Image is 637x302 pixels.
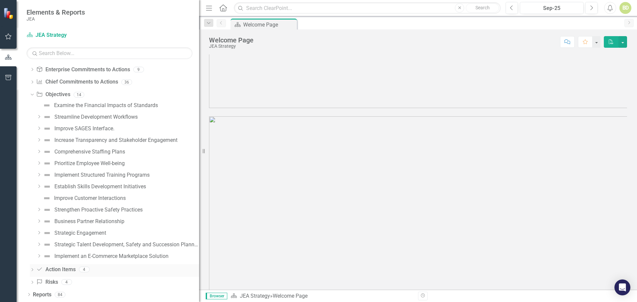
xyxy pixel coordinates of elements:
[43,171,51,179] img: Not Defined
[41,239,199,250] a: Strategic Talent Development, Safety and Succession Planning
[27,8,85,16] span: Elements & Reports
[240,293,270,299] a: JEA Strategy
[41,147,125,157] a: Comprehensive Staffing Plans
[41,112,138,122] a: Streamline Development Workflows
[54,126,114,132] div: Improve SAGES Interface.
[206,293,227,299] span: Browser
[27,16,85,22] small: JEA
[43,159,51,167] img: Not Defined
[522,4,581,12] div: Sep-25
[231,292,413,300] div: »
[43,125,51,133] img: Not Defined
[41,158,125,169] a: Prioritize Employee Well-being
[54,184,146,190] div: Establish Skills Development Initiatives
[54,253,169,259] div: Implement an E-Commerce Marketplace Solution
[36,66,130,74] a: Enterprise Commitments to Actions
[36,91,70,98] a: Objectives
[41,205,143,215] a: Strengthen Proactive Safety Practices
[43,113,51,121] img: Not Defined
[54,149,125,155] div: Comprehensive Staffing Plans
[234,2,501,14] input: Search ClearPoint...
[36,266,75,273] a: Action Items
[209,36,253,44] div: Welcome Page
[27,47,192,59] input: Search Below...
[54,172,150,178] div: Implement Structured Training Programs
[79,267,90,272] div: 4
[41,228,106,238] a: Strategic Engagement
[466,3,499,13] button: Search
[27,31,109,39] a: JEA Strategy
[41,181,146,192] a: Establish Skills Development Initiatives
[43,206,51,214] img: Not Defined
[121,79,132,85] div: 36
[243,21,295,29] div: Welcome Page
[43,148,51,156] img: Not Defined
[54,195,126,201] div: Improve Customer Interactions
[43,217,51,225] img: Not Defined
[54,114,138,120] div: Streamline Development Workflows
[54,137,177,143] div: Increase Transparency and Stakeholder Engagement
[619,2,631,14] button: BD
[43,194,51,202] img: Not Defined
[54,102,158,108] div: Examine the Financial Impacts of Standards
[41,251,169,262] a: Implement an E-Commerce Marketplace Solution
[3,8,15,19] img: ClearPoint Strategy
[54,218,124,224] div: Business Partner Relationship
[55,292,65,297] div: 84
[614,279,630,295] div: Open Intercom Messenger
[54,207,143,213] div: Strengthen Proactive Safety Practices
[41,123,114,134] a: Improve SAGES Interface.
[43,101,51,109] img: Not Defined
[43,136,51,144] img: Not Defined
[41,193,126,204] a: Improve Customer Interactions
[43,183,51,191] img: Not Defined
[61,279,72,285] div: 4
[54,242,199,248] div: Strategic Talent Development, Safety and Succession Planning
[133,67,144,72] div: 9
[41,170,150,180] a: Implement Structured Training Programs
[41,216,124,227] a: Business Partner Relationship
[43,241,51,249] img: Not Defined
[74,92,84,97] div: 14
[43,252,51,260] img: Not Defined
[33,291,51,299] a: Reports
[273,293,308,299] div: Welcome Page
[54,230,106,236] div: Strategic Engagement
[36,78,118,86] a: Chief Commitments to Actions
[54,160,125,166] div: Prioritize Employee Well-being
[43,229,51,237] img: Not Defined
[209,44,253,49] div: JEA Strategy
[41,135,177,146] a: Increase Transparency and Stakeholder Engagement
[209,30,627,108] img: mceclip0%20v48.png
[475,5,490,10] span: Search
[41,100,158,111] a: Examine the Financial Impacts of Standards
[520,2,584,14] button: Sep-25
[36,278,58,286] a: Risks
